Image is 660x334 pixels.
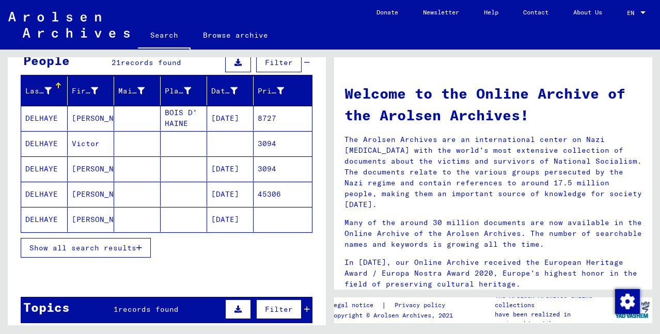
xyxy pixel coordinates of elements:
[265,305,293,314] span: Filter
[191,23,280,47] a: Browse archive
[254,131,312,156] mat-cell: 3094
[25,86,52,97] div: Last Name
[344,257,642,290] p: In [DATE], our Online Archive received the European Heritage Award / Europa Nostra Award 2020, Eu...
[211,83,253,99] div: Date of Birth
[495,291,612,310] p: The Arolsen Archives online collections
[25,83,67,99] div: Last Name
[211,86,238,97] div: Date of Birth
[21,238,151,258] button: Show all search results
[265,58,293,67] span: Filter
[386,300,458,311] a: Privacy policy
[615,289,640,314] img: Zustimmung ändern
[344,217,642,250] p: Many of the around 30 million documents are now available in the Online Archive of the Arolsen Ar...
[118,86,145,97] div: Maiden Name
[21,131,68,156] mat-cell: DELHAYE
[21,76,68,105] mat-header-cell: Last Name
[118,305,179,314] span: records found
[258,86,284,97] div: Prisoner #
[21,156,68,181] mat-cell: DELHAYE
[207,106,254,131] mat-cell: [DATE]
[8,12,130,38] img: Arolsen_neg.svg
[165,83,207,99] div: Place of Birth
[256,299,302,319] button: Filter
[165,86,191,97] div: Place of Birth
[138,23,191,50] a: Search
[121,58,181,67] span: records found
[72,86,98,97] div: First Name
[23,298,70,316] div: Topics
[207,207,254,232] mat-cell: [DATE]
[112,58,121,67] span: 21
[161,106,207,131] mat-cell: BOIS D' HAINE
[23,51,70,70] div: People
[29,243,136,252] span: Show all search results
[114,305,118,314] span: 1
[161,76,207,105] mat-header-cell: Place of Birth
[615,289,639,313] div: Zustimmung ändern
[627,9,634,17] mat-select-trigger: EN
[72,83,114,99] div: First Name
[207,76,254,105] mat-header-cell: Date of Birth
[68,207,114,232] mat-cell: [PERSON_NAME]
[207,182,254,206] mat-cell: [DATE]
[68,106,114,131] mat-cell: [PERSON_NAME]
[254,106,312,131] mat-cell: 8727
[254,156,312,181] mat-cell: 3094
[68,156,114,181] mat-cell: [PERSON_NAME]
[21,106,68,131] mat-cell: DELHAYE
[256,53,302,72] button: Filter
[21,207,68,232] mat-cell: DELHAYE
[21,182,68,206] mat-cell: DELHAYE
[207,156,254,181] mat-cell: [DATE]
[254,76,312,105] mat-header-cell: Prisoner #
[118,83,160,99] div: Maiden Name
[330,311,458,320] p: Copyright © Arolsen Archives, 2021
[68,131,114,156] mat-cell: Victor
[68,182,114,206] mat-cell: [PERSON_NAME]
[495,310,612,328] p: have been realized in partnership with
[68,76,114,105] mat-header-cell: First Name
[613,297,652,323] img: yv_logo.png
[344,83,642,126] h1: Welcome to the Online Archive of the Arolsen Archives!
[330,300,458,311] div: |
[254,182,312,206] mat-cell: 45306
[114,76,161,105] mat-header-cell: Maiden Name
[344,134,642,210] p: The Arolsen Archives are an international center on Nazi [MEDICAL_DATA] with the world’s most ext...
[330,300,382,311] a: Legal notice
[258,83,300,99] div: Prisoner #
